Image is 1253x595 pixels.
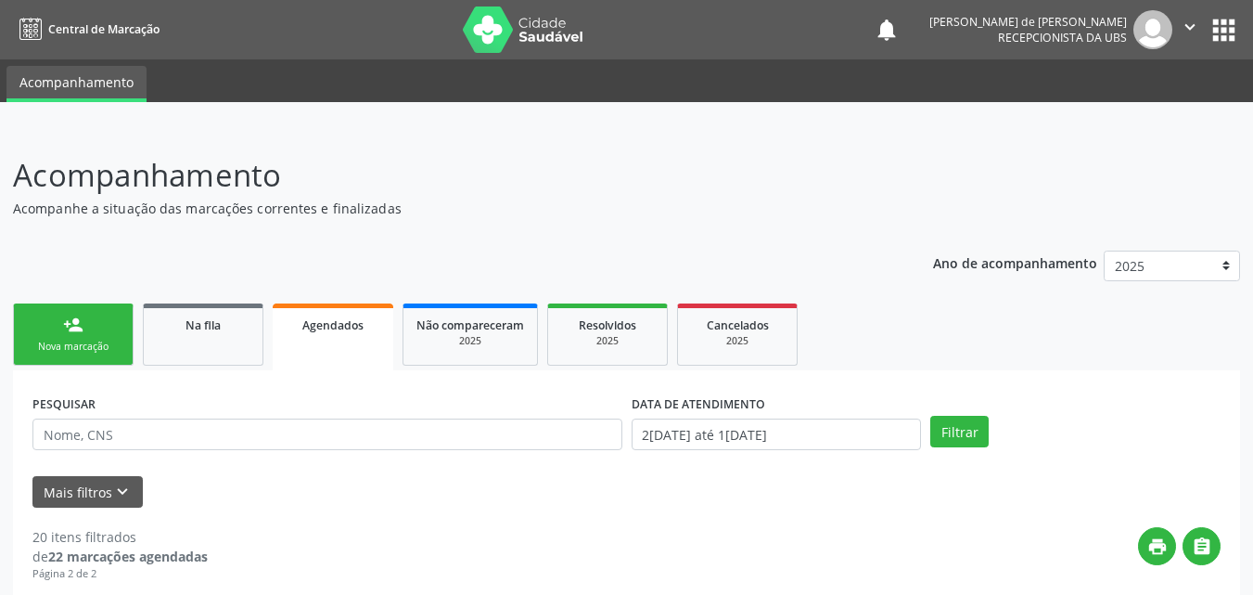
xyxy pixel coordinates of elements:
[13,14,160,45] a: Central de Marcação
[1172,10,1208,49] button: 
[32,390,96,419] label: PESQUISAR
[929,14,1127,30] div: [PERSON_NAME] de [PERSON_NAME]
[1183,527,1221,565] button: 
[32,476,143,509] button: Mais filtroskeyboard_arrow_down
[1138,527,1176,565] button: print
[185,317,221,333] span: Na fila
[302,317,364,333] span: Agendados
[32,547,208,566] div: de
[32,527,208,547] div: 20 itens filtrados
[13,199,872,218] p: Acompanhe a situação das marcações correntes e finalizadas
[930,416,989,447] button: Filtrar
[933,251,1097,274] p: Ano de acompanhamento
[48,548,208,565] strong: 22 marcações agendadas
[1192,537,1212,557] i: 
[63,315,83,335] div: person_add
[707,317,769,333] span: Cancelados
[691,334,784,348] div: 2025
[32,419,622,450] input: Nome, CNS
[32,566,208,582] div: Página 2 de 2
[1147,537,1168,557] i: print
[1180,17,1200,37] i: 
[632,419,922,450] input: Selecione um intervalo
[27,340,120,354] div: Nova marcação
[416,317,524,333] span: Não compareceram
[48,21,160,37] span: Central de Marcação
[874,17,900,43] button: notifications
[579,317,636,333] span: Resolvidos
[998,30,1127,45] span: Recepcionista da UBS
[416,334,524,348] div: 2025
[112,482,133,502] i: keyboard_arrow_down
[13,152,872,199] p: Acompanhamento
[6,66,147,102] a: Acompanhamento
[561,334,654,348] div: 2025
[632,390,765,419] label: DATA DE ATENDIMENTO
[1133,10,1172,49] img: img
[1208,14,1240,46] button: apps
